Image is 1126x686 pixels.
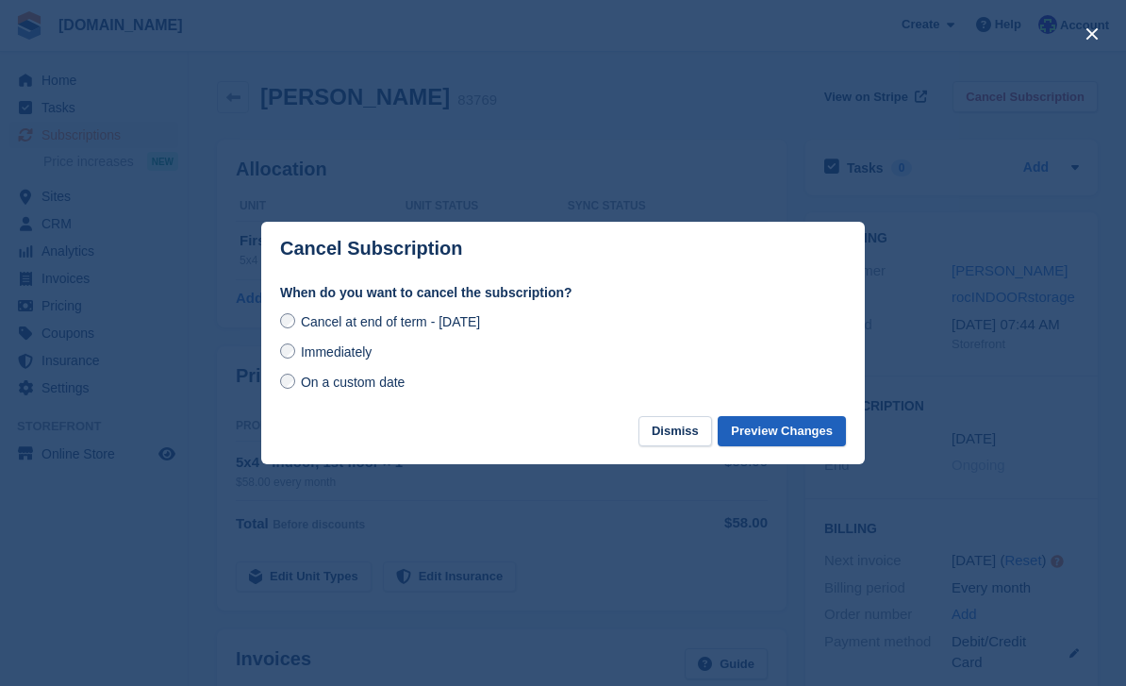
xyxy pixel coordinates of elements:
[301,314,480,329] span: Cancel at end of term - [DATE]
[280,313,295,328] input: Cancel at end of term - [DATE]
[638,416,712,447] button: Dismiss
[301,375,406,390] span: On a custom date
[280,374,295,389] input: On a custom date
[718,416,846,447] button: Preview Changes
[301,344,372,360] span: Immediately
[280,238,462,259] p: Cancel Subscription
[1077,19,1107,49] button: close
[280,283,846,303] label: When do you want to cancel the subscription?
[280,343,295,359] input: Immediately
